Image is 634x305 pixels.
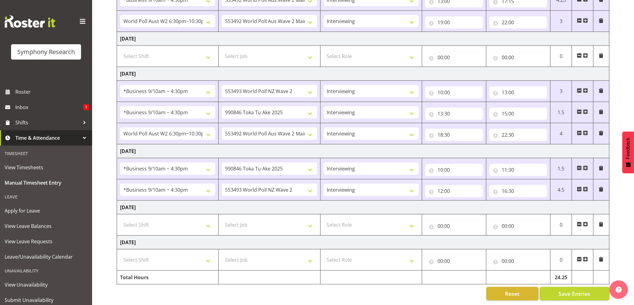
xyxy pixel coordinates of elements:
span: 1 [83,104,89,110]
a: Manual Timesheet Entry [2,175,91,190]
td: 0 [550,214,572,236]
span: Shifts [15,118,80,127]
input: Click to select... [489,220,547,232]
input: Click to select... [425,185,483,197]
input: Click to select... [489,108,547,120]
span: Save Entries [558,290,590,298]
td: 4.5 [550,179,572,201]
span: Roster [15,87,89,96]
div: Unavailability [2,264,91,277]
input: Click to select... [425,16,483,29]
td: 1.5 [550,102,572,123]
span: Reset [505,290,519,298]
input: Click to select... [489,51,547,64]
td: 24.25 [550,271,572,284]
span: View Unavailability [5,280,88,289]
input: Click to select... [489,129,547,141]
td: [DATE] [117,67,609,81]
input: Click to select... [425,51,483,64]
span: Time & Attendance [15,133,80,143]
span: Inbox [15,103,83,112]
span: Apply for Leave [5,206,88,215]
input: Click to select... [489,86,547,99]
td: [DATE] [117,32,609,46]
div: Leave [2,190,91,203]
input: Click to select... [425,108,483,120]
input: Click to select... [489,185,547,197]
button: Reset [486,287,539,300]
a: View Leave Balances [2,218,91,234]
a: View Leave Requests [2,234,91,249]
a: View Unavailability [2,277,91,292]
button: Feedback - Show survey [622,131,634,173]
input: Click to select... [425,129,483,141]
td: [DATE] [117,236,609,249]
a: Apply for Leave [2,203,91,218]
input: Click to select... [425,220,483,232]
img: help-xxl-2.png [616,287,622,293]
span: View Timesheets [5,163,88,172]
span: Leave/Unavailability Calendar [5,252,88,261]
td: [DATE] [117,144,609,158]
div: Timesheet [2,147,91,160]
input: Click to select... [489,16,547,29]
td: 0 [550,249,572,271]
span: View Leave Balances [5,221,88,231]
td: 3 [550,81,572,102]
td: Total Hours [117,271,219,284]
a: View Timesheets [2,160,91,175]
td: 0 [550,46,572,67]
input: Click to select... [425,86,483,99]
td: [DATE] [117,201,609,214]
td: 4 [550,123,572,144]
input: Click to select... [425,255,483,267]
span: View Leave Requests [5,237,88,246]
button: Save Entries [540,287,609,300]
td: 3 [550,11,572,32]
a: Leave/Unavailability Calendar [2,249,91,264]
span: Feedback [625,138,631,159]
td: 1.5 [550,158,572,179]
input: Click to select... [425,164,483,176]
span: Submit Unavailability [5,295,88,305]
div: Symphony Research [17,47,75,57]
img: Rosterit website logo [5,15,55,28]
span: Manual Timesheet Entry [5,178,88,187]
input: Click to select... [489,255,547,267]
input: Click to select... [489,164,547,176]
